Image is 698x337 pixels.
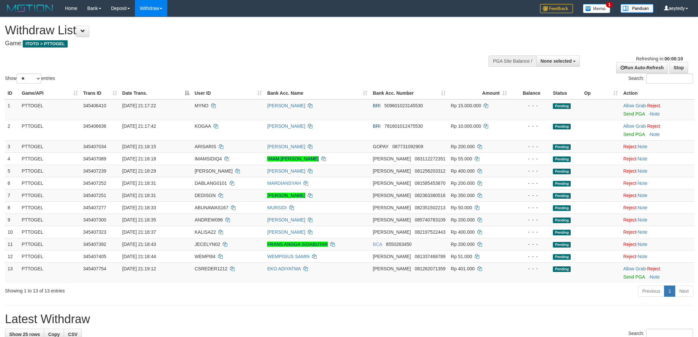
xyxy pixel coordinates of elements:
td: PTTOGEL [19,189,80,201]
th: Trans ID: activate to sort column ascending [80,87,120,99]
span: Copy 087731092909 to clipboard [392,144,423,149]
span: GOPAY [373,144,388,149]
span: IMAMSIDIQ4 [195,156,222,161]
div: - - - [512,204,548,211]
span: [PERSON_NAME] [373,181,411,186]
span: · [623,123,647,129]
td: · [620,152,694,165]
span: Rp 55.000 [451,156,472,161]
td: · [620,226,694,238]
div: - - - [512,241,548,248]
span: Copy 081337468789 to clipboard [415,254,445,259]
a: Reject [623,168,636,174]
span: BRI [373,123,380,129]
td: PTTOGEL [19,262,80,283]
td: 5 [5,165,19,177]
a: Note [638,156,648,161]
td: · [620,262,694,283]
th: Game/API: activate to sort column ascending [19,87,80,99]
div: - - - [512,143,548,150]
span: JECELYN02 [195,242,220,247]
a: Note [638,193,648,198]
th: Action [620,87,694,99]
th: Bank Acc. Number: activate to sort column ascending [370,87,448,99]
img: panduan.png [620,4,653,13]
span: [DATE] 21:18:43 [122,242,156,247]
span: Pending [553,181,571,186]
span: [DATE] 21:19:12 [122,266,156,271]
span: CSV [68,332,78,337]
span: [PERSON_NAME] [373,193,411,198]
span: · [623,103,647,108]
a: EKO ADIYATMA [267,266,301,271]
a: Note [650,274,660,280]
div: - - - [512,102,548,109]
span: ARISARIS [195,144,216,149]
span: [DATE] 21:18:33 [122,205,156,210]
td: 9 [5,214,19,226]
span: [PERSON_NAME] [373,205,411,210]
span: DABLANG0101 [195,181,227,186]
td: · [620,189,694,201]
span: ANDREW096 [195,217,223,222]
a: Reject [623,229,636,235]
span: Rp 400.000 [451,168,475,174]
span: [PERSON_NAME] [373,156,411,161]
a: [PERSON_NAME] [267,217,305,222]
a: Reject [623,156,636,161]
span: 345406410 [83,103,106,108]
a: Stop [669,62,688,73]
span: CSREDER1212 [195,266,228,271]
div: Showing 1 to 13 of 13 entries [5,285,286,294]
div: - - - [512,253,548,260]
span: Rp 350.000 [451,193,475,198]
td: · [620,120,694,140]
span: [DATE] 21:18:31 [122,193,156,198]
span: Rp 15.000.000 [451,103,481,108]
td: PTTOGEL [19,214,80,226]
td: 7 [5,189,19,201]
span: 345407405 [83,254,106,259]
img: Feedback.jpg [540,4,573,13]
span: Rp 200.000 [451,217,475,222]
a: [PERSON_NAME] [267,123,305,129]
span: [DATE] 21:18:31 [122,181,156,186]
td: PTTOGEL [19,140,80,152]
span: [DATE] 21:17:42 [122,123,156,129]
td: 2 [5,120,19,140]
div: - - - [512,123,548,129]
img: Button%20Memo.svg [583,4,611,13]
span: Pending [553,103,571,109]
a: [PERSON_NAME] [267,168,305,174]
span: Pending [553,242,571,248]
a: IMAM [PERSON_NAME] [267,156,319,161]
div: - - - [512,229,548,235]
th: Op: activate to sort column ascending [582,87,620,99]
td: 8 [5,201,19,214]
span: [DATE] 21:18:18 [122,156,156,161]
span: ITOTO > PTTOGEL [23,40,68,48]
span: [PERSON_NAME] [373,217,411,222]
td: 1 [5,99,19,120]
a: [PERSON_NAME] [267,144,305,149]
td: · [620,214,694,226]
span: [DATE] 21:18:35 [122,217,156,222]
span: Copy 085740783109 to clipboard [415,217,445,222]
a: Reject [647,123,660,129]
a: Reject [647,103,660,108]
span: Copy 081585453870 to clipboard [415,181,445,186]
span: Show 25 rows [9,332,40,337]
span: Pending [553,144,571,150]
a: FRANS ANGGA SIDABUTAR [267,242,328,247]
span: 345407277 [83,205,106,210]
a: Note [638,181,648,186]
a: Reject [647,266,660,271]
span: Rp 51.000 [451,254,472,259]
span: [DATE] 21:17:22 [122,103,156,108]
td: PTTOGEL [19,177,80,189]
td: 13 [5,262,19,283]
td: PTTOGEL [19,201,80,214]
span: 345407239 [83,168,106,174]
span: Copy 081256203312 to clipboard [415,168,445,174]
select: Showentries [16,74,41,84]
